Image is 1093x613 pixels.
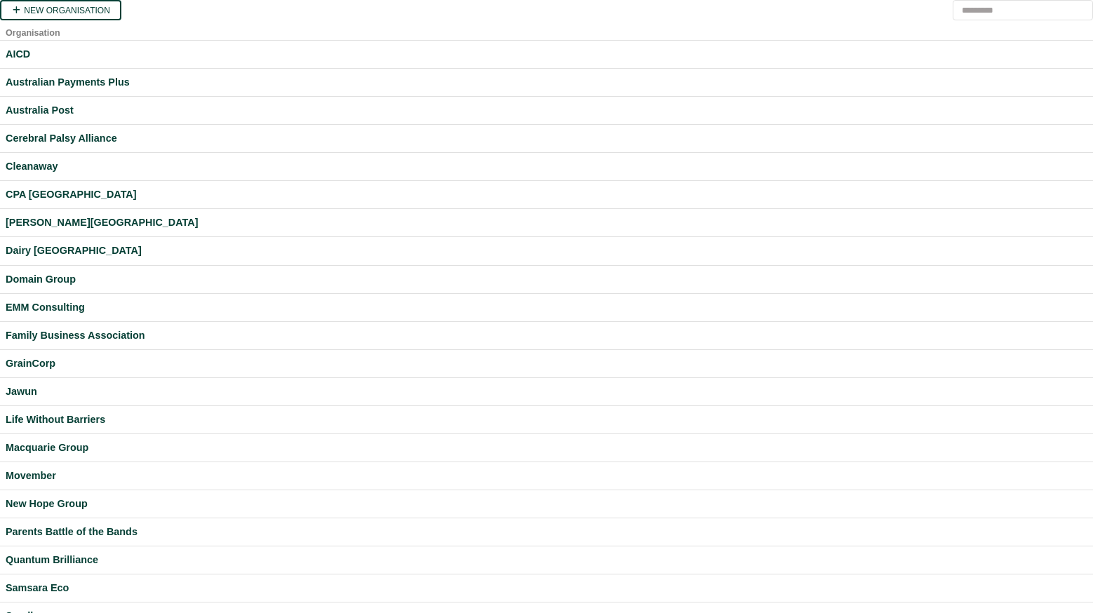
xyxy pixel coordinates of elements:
[6,130,1087,147] a: Cerebral Palsy Alliance
[6,74,1087,90] a: Australian Payments Plus
[6,412,1087,428] a: Life Without Barriers
[6,102,1087,119] a: Australia Post
[6,580,1087,596] a: Samsara Eco
[6,243,1087,259] a: Dairy [GEOGRAPHIC_DATA]
[6,524,1087,540] a: Parents Battle of the Bands
[6,271,1087,288] a: Domain Group
[6,384,1087,400] a: Jawun
[6,187,1087,203] a: CPA [GEOGRAPHIC_DATA]
[6,46,1087,62] a: AICD
[6,328,1087,344] a: Family Business Association
[6,468,1087,484] a: Movember
[6,159,1087,175] a: Cleanaway
[6,215,1087,231] a: [PERSON_NAME][GEOGRAPHIC_DATA]
[6,299,1087,316] a: EMM Consulting
[6,496,1087,512] a: New Hope Group
[6,356,1087,372] a: GrainCorp
[6,552,1087,568] a: Quantum Brilliance
[6,440,1087,456] a: Macquarie Group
